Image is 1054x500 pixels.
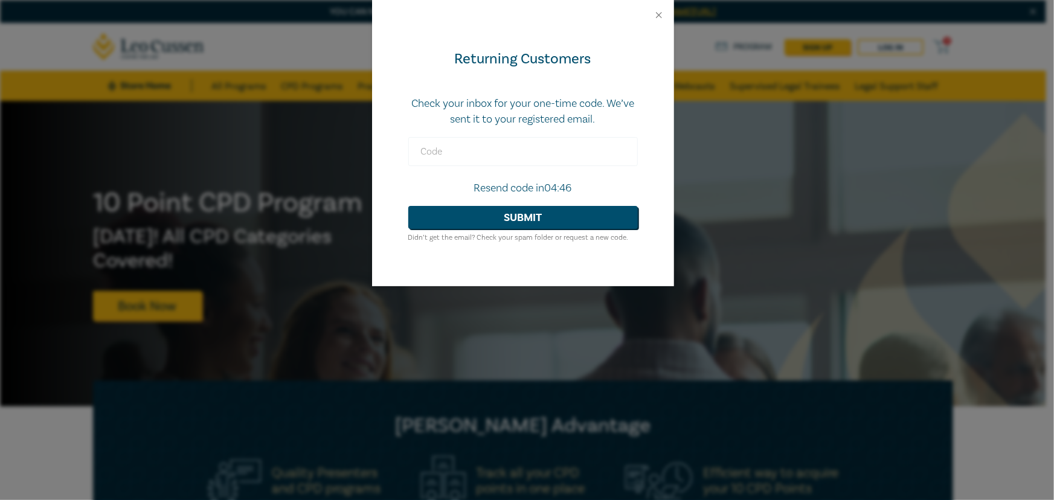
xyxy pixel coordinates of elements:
[408,137,638,166] input: Code
[408,96,638,127] p: Check your inbox for your one-time code. We’ve sent it to your registered email.
[654,10,664,21] button: Close
[408,50,638,69] div: Returning Customers
[408,233,629,242] small: Didn’t get the email? Check your spam folder or request a new code.
[408,181,638,196] p: Resend code in 04:46
[408,206,638,229] button: Submit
